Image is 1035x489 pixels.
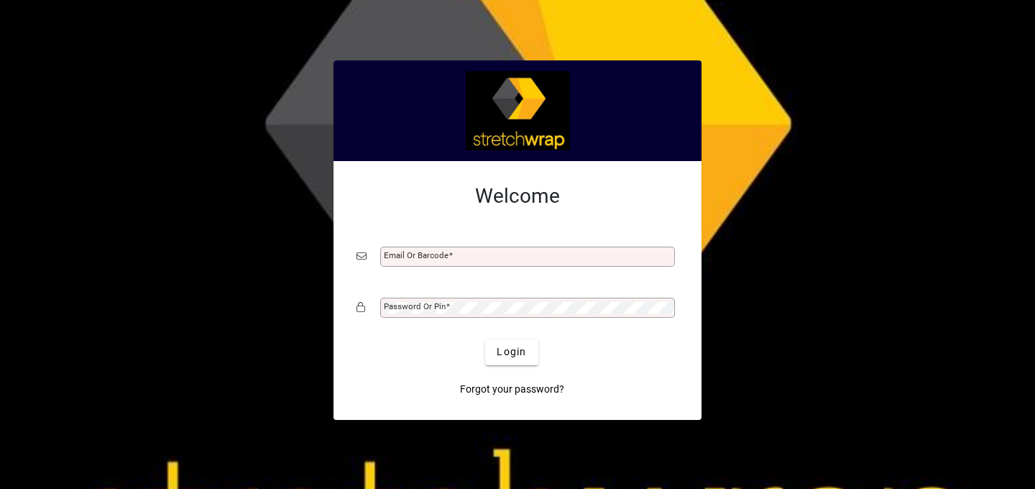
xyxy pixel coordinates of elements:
mat-label: Password or Pin [384,301,446,311]
a: Forgot your password? [454,377,570,403]
span: Login [497,344,526,360]
span: Forgot your password? [460,382,564,397]
button: Login [485,339,538,365]
mat-label: Email or Barcode [384,250,448,260]
h2: Welcome [356,184,678,209]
